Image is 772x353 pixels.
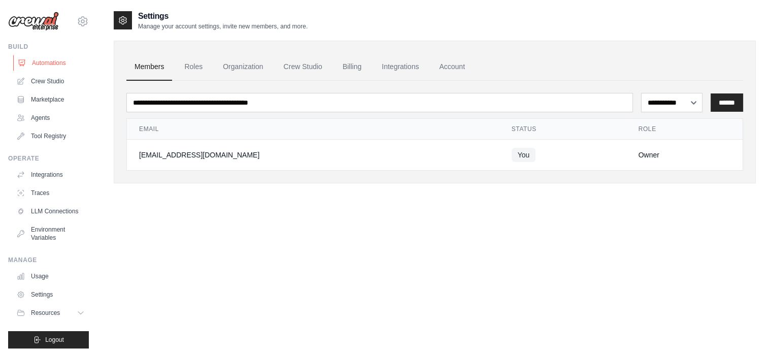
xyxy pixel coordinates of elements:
a: Crew Studio [12,73,89,89]
a: Account [431,53,473,81]
a: Roles [176,53,211,81]
button: Logout [8,331,89,348]
a: Organization [215,53,271,81]
div: Manage [8,256,89,264]
div: [EMAIL_ADDRESS][DOMAIN_NAME] [139,150,487,160]
button: Resources [12,305,89,321]
a: Members [126,53,172,81]
div: Operate [8,154,89,163]
th: Status [499,119,626,140]
a: Environment Variables [12,221,89,246]
a: Integrations [12,167,89,183]
a: Agents [12,110,89,126]
p: Manage your account settings, invite new members, and more. [138,22,308,30]
span: You [512,148,536,162]
a: Usage [12,268,89,284]
a: LLM Connections [12,203,89,219]
a: Traces [12,185,89,201]
a: Integrations [374,53,427,81]
a: Settings [12,286,89,303]
div: Build [8,43,89,51]
a: Crew Studio [276,53,330,81]
div: Owner [639,150,731,160]
a: Billing [334,53,370,81]
span: Resources [31,309,60,317]
span: Logout [45,336,64,344]
a: Marketplace [12,91,89,108]
h2: Settings [138,10,308,22]
th: Role [626,119,743,140]
img: Logo [8,12,59,31]
a: Automations [13,55,90,71]
a: Tool Registry [12,128,89,144]
th: Email [127,119,499,140]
